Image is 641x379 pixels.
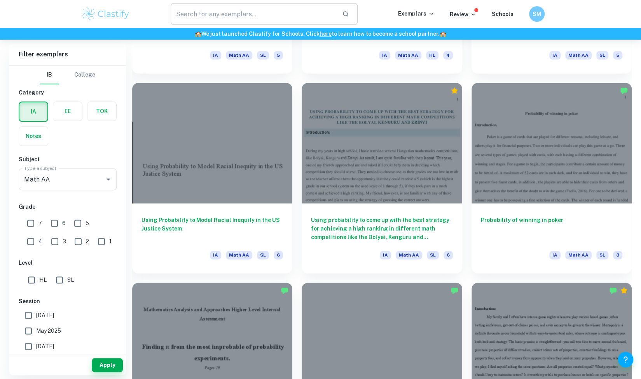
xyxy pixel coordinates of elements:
[274,251,283,259] span: 6
[549,51,561,59] span: IA
[63,237,66,246] span: 3
[141,216,283,241] h6: Using Probability to Model Racial Inequity in the US Justice System
[195,31,201,37] span: 🏫
[53,102,82,121] button: EE
[24,165,56,171] label: Type a subject
[40,66,59,84] button: IB
[36,311,54,320] span: [DATE]
[492,11,513,17] a: Schools
[19,127,48,145] button: Notes
[451,87,458,94] div: Premium
[67,276,74,284] span: SL
[92,358,123,372] button: Apply
[532,10,541,18] h6: SM
[86,219,89,227] span: 5
[613,51,622,59] span: 5
[596,51,608,59] span: SL
[103,174,114,185] button: Open
[274,51,283,59] span: 5
[171,3,336,25] input: Search for any exemplars...
[38,219,42,227] span: 7
[440,31,446,37] span: 🏫
[210,251,221,259] span: IA
[613,251,622,259] span: 3
[380,251,391,259] span: IA
[74,66,95,84] button: College
[19,258,117,267] h6: Level
[38,237,42,246] span: 4
[565,51,592,59] span: Math AA
[427,251,439,259] span: SL
[398,9,434,18] p: Exemplars
[9,44,126,65] h6: Filter exemplars
[19,88,117,97] h6: Category
[36,327,61,335] span: May 2025
[618,352,633,367] button: Help and Feedback
[426,51,438,59] span: HL
[109,237,112,246] span: 1
[443,51,453,59] span: 4
[529,6,545,22] button: SM
[395,51,421,59] span: Math AA
[396,251,422,259] span: Math AA
[620,286,628,294] div: Premium
[444,251,453,259] span: 6
[302,83,462,273] a: Using probability to come up with the best strategy for achieving a high ranking in different mat...
[226,51,252,59] span: Math AA
[481,216,622,241] h6: Probability of winning in poker
[81,6,131,22] img: Clastify logo
[257,51,269,59] span: SL
[451,286,458,294] img: Marked
[450,10,476,19] p: Review
[311,216,452,241] h6: Using probability to come up with the best strategy for achieving a high ranking in different mat...
[2,30,639,38] h6: We just launched Clastify for Schools. Click to learn how to become a school partner.
[620,87,628,94] img: Marked
[565,251,592,259] span: Math AA
[472,83,632,273] a: Probability of winning in pokerIAMath AASL3
[36,342,54,351] span: [DATE]
[226,251,252,259] span: Math AA
[379,51,390,59] span: IA
[86,237,89,246] span: 2
[257,251,269,259] span: SL
[19,102,47,121] button: IA
[281,286,288,294] img: Marked
[549,251,561,259] span: IA
[320,31,332,37] a: here
[62,219,66,227] span: 6
[19,203,117,211] h6: Grade
[132,83,292,273] a: Using Probability to Model Racial Inequity in the US Justice SystemIAMath AASL6
[19,297,117,306] h6: Session
[210,51,221,59] span: IA
[596,251,608,259] span: SL
[40,66,95,84] div: Filter type choice
[39,276,47,284] span: HL
[19,155,117,164] h6: Subject
[609,286,617,294] img: Marked
[87,102,116,121] button: TOK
